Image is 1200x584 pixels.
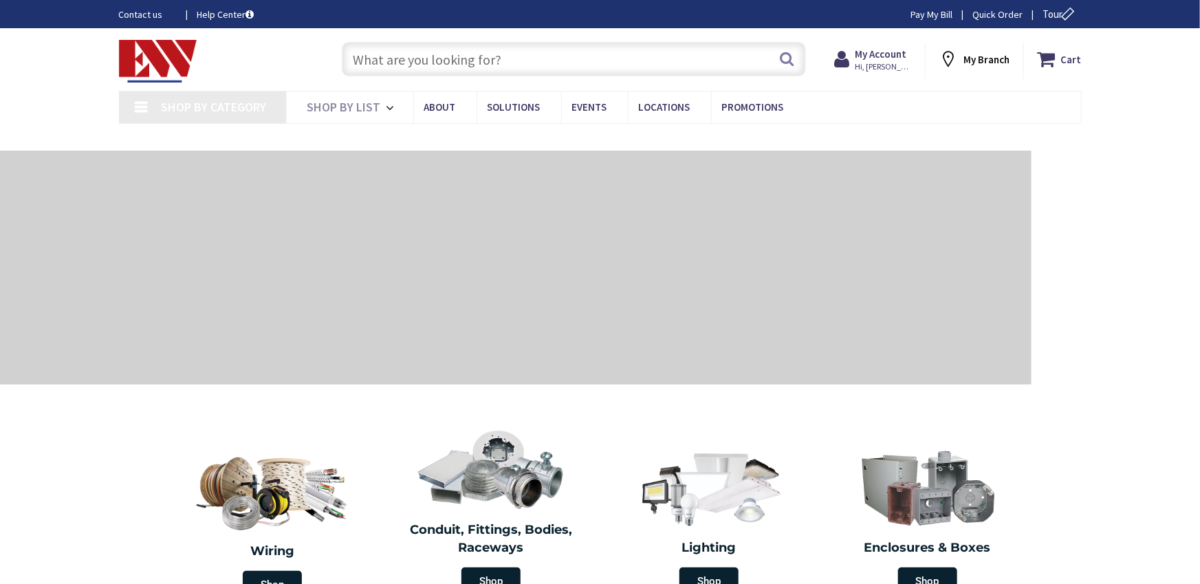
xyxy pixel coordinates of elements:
span: Solutions [488,100,541,113]
strong: My Branch [963,53,1010,66]
span: Shop By Category [162,99,267,115]
img: Electrical Wholesalers, Inc. [119,40,197,83]
a: Help Center [197,8,254,21]
span: Promotions [722,100,784,113]
strong: Cart [1061,47,1082,72]
a: My Account Hi, [PERSON_NAME] [834,47,913,72]
span: Support [29,10,78,22]
h2: Lighting [611,539,809,557]
a: Cart [1038,47,1082,72]
input: What are you looking for? [342,42,806,76]
h2: Conduit, Fittings, Bodies, Raceways [392,521,590,556]
a: Quick Order [973,8,1023,21]
span: Locations [639,100,690,113]
a: Contact us [119,8,175,21]
span: About [424,100,456,113]
div: My Branch [939,47,1010,72]
span: Tour [1043,8,1078,21]
span: Events [572,100,607,113]
h2: Enclosures & Boxes [829,539,1027,557]
span: Shop By List [307,99,381,115]
a: Pay My Bill [911,8,953,21]
strong: My Account [855,47,906,61]
h2: Wiring [171,543,375,561]
span: Hi, [PERSON_NAME] [855,61,913,72]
